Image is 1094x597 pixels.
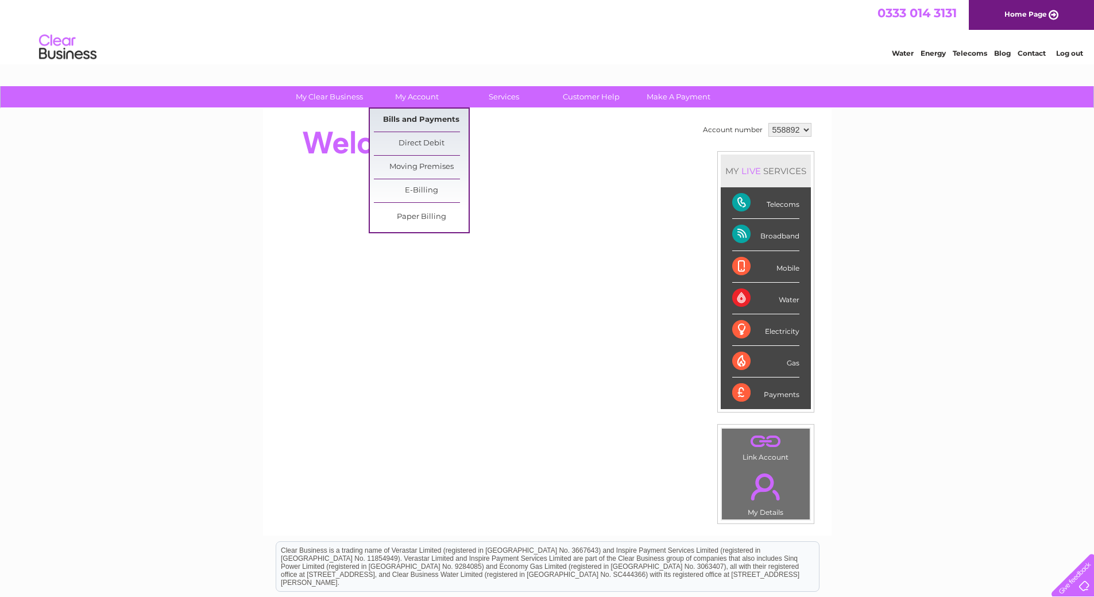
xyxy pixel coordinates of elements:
a: Make A Payment [631,86,726,107]
a: Energy [921,49,946,57]
div: Electricity [732,314,799,346]
div: MY SERVICES [721,155,811,187]
a: Paper Billing [374,206,469,229]
a: My Account [369,86,464,107]
a: Blog [994,49,1011,57]
a: Customer Help [544,86,639,107]
td: My Details [721,464,810,520]
td: Account number [700,120,766,140]
div: LIVE [739,165,763,176]
a: Water [892,49,914,57]
div: Water [732,283,799,314]
a: Moving Premises [374,156,469,179]
div: Mobile [732,251,799,283]
a: . [725,432,807,452]
a: 0333 014 3131 [877,6,957,20]
a: Services [457,86,551,107]
a: Contact [1018,49,1046,57]
img: logo.png [38,30,97,65]
a: E-Billing [374,179,469,202]
a: Direct Debit [374,132,469,155]
td: Link Account [721,428,810,464]
a: Telecoms [953,49,987,57]
a: Bills and Payments [374,109,469,132]
a: Log out [1056,49,1083,57]
a: . [725,467,807,507]
div: Broadband [732,219,799,251]
div: Gas [732,346,799,378]
div: Telecoms [732,187,799,219]
a: My Clear Business [282,86,377,107]
div: Payments [732,378,799,409]
div: Clear Business is a trading name of Verastar Limited (registered in [GEOGRAPHIC_DATA] No. 3667643... [276,6,819,56]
